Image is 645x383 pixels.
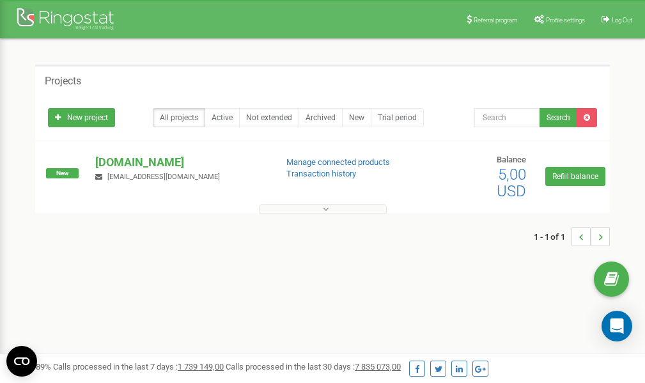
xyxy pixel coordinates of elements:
[286,157,390,167] a: Manage connected products
[45,75,81,87] h5: Projects
[153,108,205,127] a: All projects
[540,108,577,127] button: Search
[545,167,605,186] a: Refill balance
[546,17,585,24] span: Profile settings
[342,108,371,127] a: New
[299,108,343,127] a: Archived
[46,168,79,178] span: New
[6,346,37,377] button: Open CMP widget
[205,108,240,127] a: Active
[474,108,540,127] input: Search
[612,17,632,24] span: Log Out
[497,166,526,200] span: 5,00 USD
[239,108,299,127] a: Not extended
[371,108,424,127] a: Trial period
[107,173,220,181] span: [EMAIL_ADDRESS][DOMAIN_NAME]
[355,362,401,371] u: 7 835 073,00
[497,155,526,164] span: Balance
[286,169,356,178] a: Transaction history
[534,214,610,259] nav: ...
[474,17,518,24] span: Referral program
[602,311,632,341] div: Open Intercom Messenger
[53,362,224,371] span: Calls processed in the last 7 days :
[95,154,265,171] p: [DOMAIN_NAME]
[178,362,224,371] u: 1 739 149,00
[48,108,115,127] a: New project
[534,227,571,246] span: 1 - 1 of 1
[226,362,401,371] span: Calls processed in the last 30 days :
